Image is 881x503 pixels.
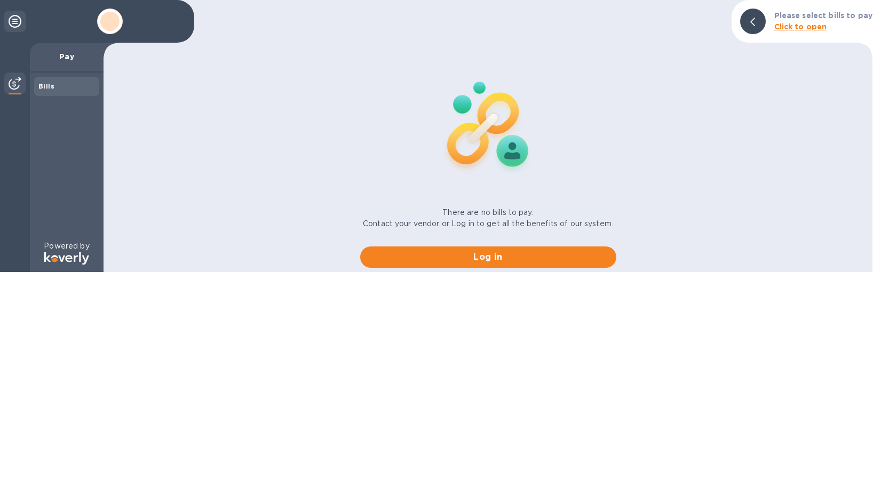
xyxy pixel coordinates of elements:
[44,241,89,252] p: Powered by
[774,11,872,20] b: Please select bills to pay
[774,22,827,31] b: Click to open
[363,207,613,229] p: There are no bills to pay. Contact your vendor or Log in to get all the benefits of our system.
[44,252,89,265] img: Logo
[369,251,608,264] span: Log in
[360,246,616,268] button: Log in
[38,51,95,62] p: Pay
[38,82,54,90] b: Bills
